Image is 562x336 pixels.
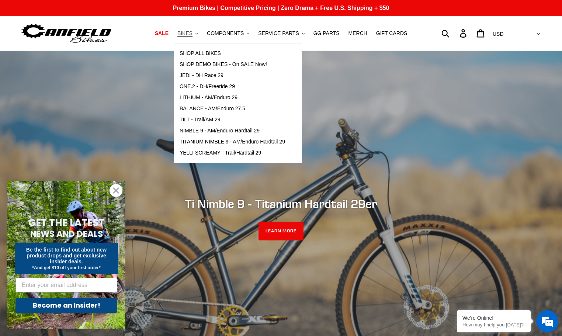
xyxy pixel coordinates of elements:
button: BIKES [174,28,202,38]
span: COMPONENTS [207,30,244,37]
input: Search [445,25,464,41]
a: GIFT CARDS [372,28,411,38]
span: SERVICE PARTS [258,30,299,37]
div: We're Online! [462,315,525,321]
span: SALE [155,30,169,37]
span: SHOP DEMO BIKES - On SALE Now! [180,61,267,67]
span: JEDI - DH Race 29 [180,72,223,79]
a: BALANCE - AM/Enduro 27.5 [174,103,291,114]
span: YELLI SCREAMY - Trail/Hardtail 29 [180,150,261,156]
a: TITANIUM NIMBLE 9 - AM/Enduro Hardtail 29 [174,136,291,148]
h2: Ti Nimble 9 - Titanium Hardtail 29er [80,197,482,211]
a: SALE [151,28,172,38]
span: MERCH [348,30,367,37]
a: JEDI - DH Race 29 [174,70,291,81]
a: LEARN MORE [259,222,304,240]
span: NEWS AND DEALS [30,228,103,240]
span: LITHIUM - AM/Enduro 29 [180,94,237,101]
img: Canfield Bikes [20,22,112,45]
input: Enter your email address [15,278,117,292]
a: NIMBLE 9 - AM/Enduro Hardtail 29 [174,125,291,136]
span: TILT - Trail/AM 29 [180,117,221,123]
button: Become an Insider! [15,298,117,313]
span: Be the first to find out about new product drops and get exclusive insider deals. [26,247,107,264]
a: SHOP DEMO BIKES - On SALE Now! [174,59,291,70]
button: Close dialog [110,184,122,197]
a: SHOP ALL BIKES [174,48,291,59]
span: BIKES [177,30,192,37]
span: GET THE LATEST [28,216,104,229]
a: YELLI SCREAMY - Trail/Hardtail 29 [174,148,291,159]
span: BALANCE - AM/Enduro 27.5 [180,105,245,112]
span: NIMBLE 9 - AM/Enduro Hardtail 29 [180,128,260,134]
button: COMPONENTS [203,28,253,38]
span: ONE.2 - DH/Freeride 29 [180,83,235,90]
p: How may I help you today? [462,322,525,328]
span: GG PARTS [313,30,340,37]
span: TITANIUM NIMBLE 9 - AM/Enduro Hardtail 29 [180,139,285,145]
a: MERCH [345,28,371,38]
span: GIFT CARDS [376,30,407,37]
span: SHOP ALL BIKES [180,50,221,56]
span: *And get $10 off your first order* [32,265,100,270]
button: SERVICE PARTS [254,28,308,38]
a: LITHIUM - AM/Enduro 29 [174,92,291,103]
a: ONE.2 - DH/Freeride 29 [174,81,291,92]
a: GG PARTS [310,28,343,38]
a: TILT - Trail/AM 29 [174,114,291,125]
